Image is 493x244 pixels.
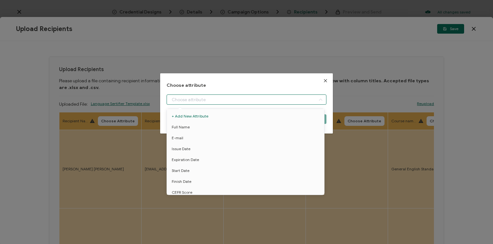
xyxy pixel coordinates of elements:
div: dialog [160,73,333,134]
span: E-mail [172,133,183,143]
span: Expiration Date [172,154,199,165]
h1: Choose attribute [167,83,326,88]
span: CEFR Score [172,187,192,198]
span: Issue Date [172,143,190,154]
button: Close [318,73,333,88]
input: Choose attribute [167,94,326,105]
iframe: Chat Widget [461,213,493,244]
span: Full Name [172,122,190,133]
span: Finish Date [172,176,191,187]
span: Start Date [172,165,189,176]
span: + Add New Attribute [172,111,321,122]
